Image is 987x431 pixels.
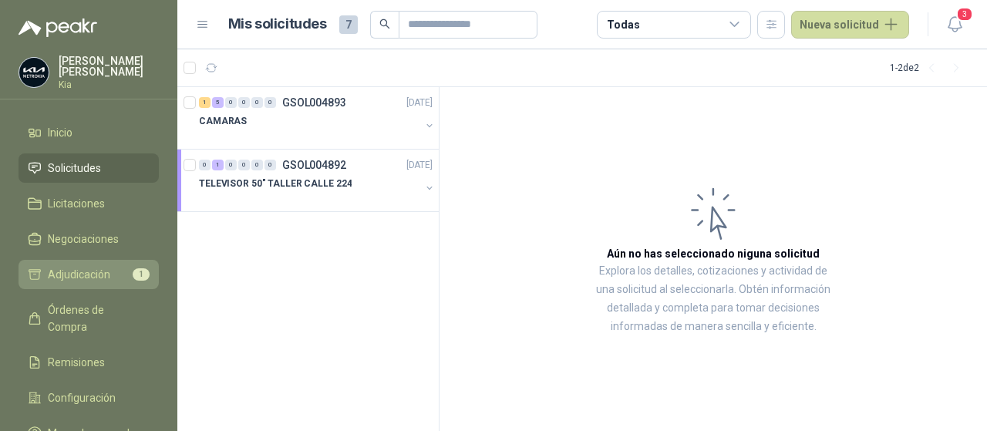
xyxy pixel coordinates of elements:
[48,354,105,371] span: Remisiones
[607,245,820,262] h3: Aún no has seleccionado niguna solicitud
[282,97,346,108] p: GSOL004893
[199,160,211,170] div: 0
[228,13,327,35] h1: Mis solicitudes
[238,97,250,108] div: 0
[212,97,224,108] div: 5
[199,156,436,205] a: 0 1 0 0 0 0 GSOL004892[DATE] TELEVISOR 50" TALLER CALLE 224
[19,224,159,254] a: Negociaciones
[594,262,833,336] p: Explora los detalles, cotizaciones y actividad de una solicitud al seleccionarla. Obtén informaci...
[59,80,159,89] p: Kia
[264,160,276,170] div: 0
[48,301,144,335] span: Órdenes de Compra
[199,97,211,108] div: 1
[339,15,358,34] span: 7
[19,260,159,289] a: Adjudicación1
[282,160,346,170] p: GSOL004892
[238,160,250,170] div: 0
[199,114,247,129] p: CAMARAS
[251,160,263,170] div: 0
[379,19,390,29] span: search
[956,7,973,22] span: 3
[19,348,159,377] a: Remisiones
[48,389,116,406] span: Configuración
[199,177,352,191] p: TELEVISOR 50" TALLER CALLE 224
[264,97,276,108] div: 0
[212,160,224,170] div: 1
[406,158,433,173] p: [DATE]
[251,97,263,108] div: 0
[19,58,49,87] img: Company Logo
[19,19,97,37] img: Logo peakr
[19,189,159,218] a: Licitaciones
[133,268,150,281] span: 1
[48,160,101,177] span: Solicitudes
[48,195,105,212] span: Licitaciones
[48,266,110,283] span: Adjudicación
[199,93,436,143] a: 1 5 0 0 0 0 GSOL004893[DATE] CAMARAS
[19,153,159,183] a: Solicitudes
[941,11,968,39] button: 3
[19,118,159,147] a: Inicio
[59,56,159,77] p: [PERSON_NAME] [PERSON_NAME]
[406,96,433,110] p: [DATE]
[48,124,72,141] span: Inicio
[225,97,237,108] div: 0
[19,295,159,342] a: Órdenes de Compra
[791,11,909,39] button: Nueva solicitud
[48,231,119,247] span: Negociaciones
[607,16,639,33] div: Todas
[890,56,968,80] div: 1 - 2 de 2
[19,383,159,412] a: Configuración
[225,160,237,170] div: 0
